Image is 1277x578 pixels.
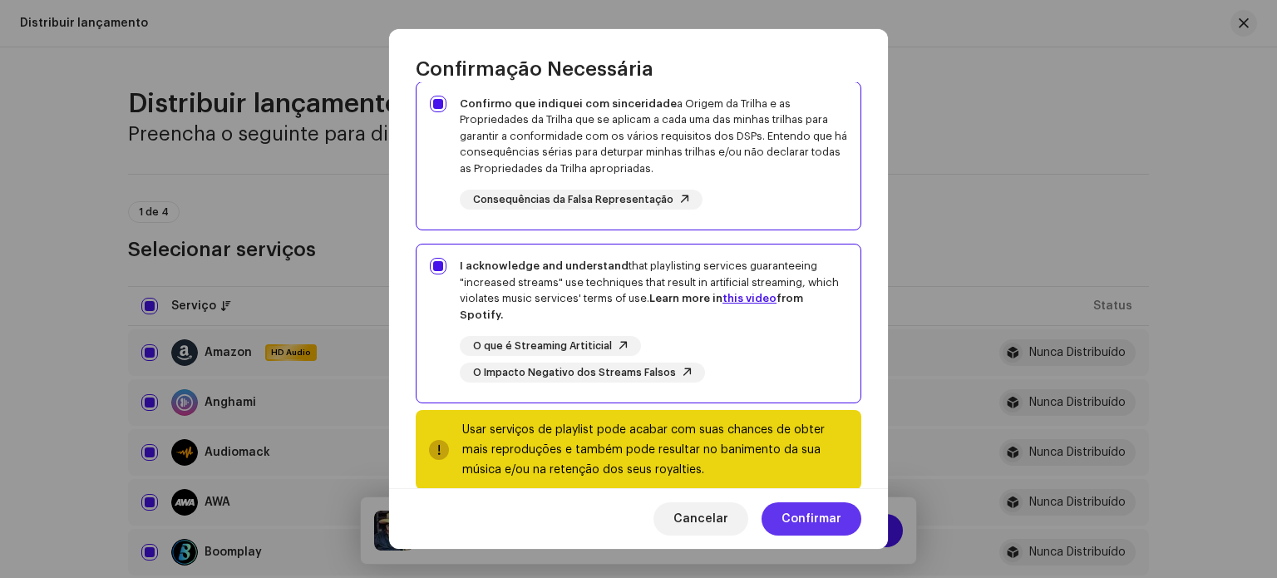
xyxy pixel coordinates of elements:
span: Confirmação Necessária [416,56,653,82]
div: Usar serviços de playlist pode acabar com suas chances de obter mais reproduções e também pode re... [462,420,848,480]
span: Confirmar [781,502,841,536]
strong: I acknowledge and understand [460,260,629,271]
p-togglebutton: Confirmo que indiquei com sinceridadea Origem da Trilha e as Propriedades da Trilha que se aplica... [416,82,861,231]
a: this video [722,293,777,304]
span: Cancelar [673,502,728,536]
p-togglebutton: I acknowledge and understandthat playlisting services guaranteeing "increased streams" use techni... [416,244,861,403]
button: Confirmar [762,502,861,536]
div: that playlisting services guaranteeing "increased streams" use techniques that result in artifici... [460,258,847,323]
button: Cancelar [653,502,748,536]
span: Consequências da Falsa Representação [473,195,673,205]
span: O que é Streaming Artiticial [473,341,612,352]
strong: Confirmo que indiquei com sinceridade [460,98,677,109]
span: O Impacto Negativo dos Streams Falsos [473,368,676,378]
div: a Origem da Trilha e as Propriedades da Trilha que se aplicam a cada uma das minhas trilhas para ... [460,96,847,177]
